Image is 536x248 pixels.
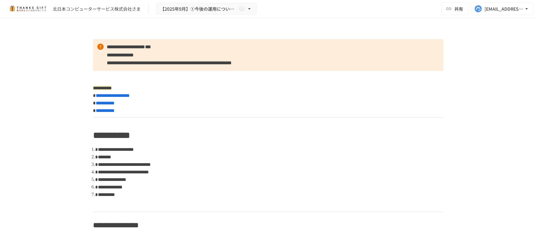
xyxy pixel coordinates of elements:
img: mMP1OxWUAhQbsRWCurg7vIHe5HqDpP7qZo7fRoNLXQh [8,4,48,14]
button: 共有 [442,3,468,15]
button: 【2025年9月】①今後の運用についてのご案内/THANKS GIFTキックオフMTG [156,3,257,15]
button: [EMAIL_ADDRESS][DOMAIN_NAME] [471,3,533,15]
div: [EMAIL_ADDRESS][DOMAIN_NAME] [485,5,523,13]
span: 【2025年9月】①今後の運用についてのご案内/THANKS GIFTキックオフMTG [160,5,237,13]
div: 北日本コンピューターサービス株式会社さま [53,6,141,12]
span: 共有 [454,5,463,12]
